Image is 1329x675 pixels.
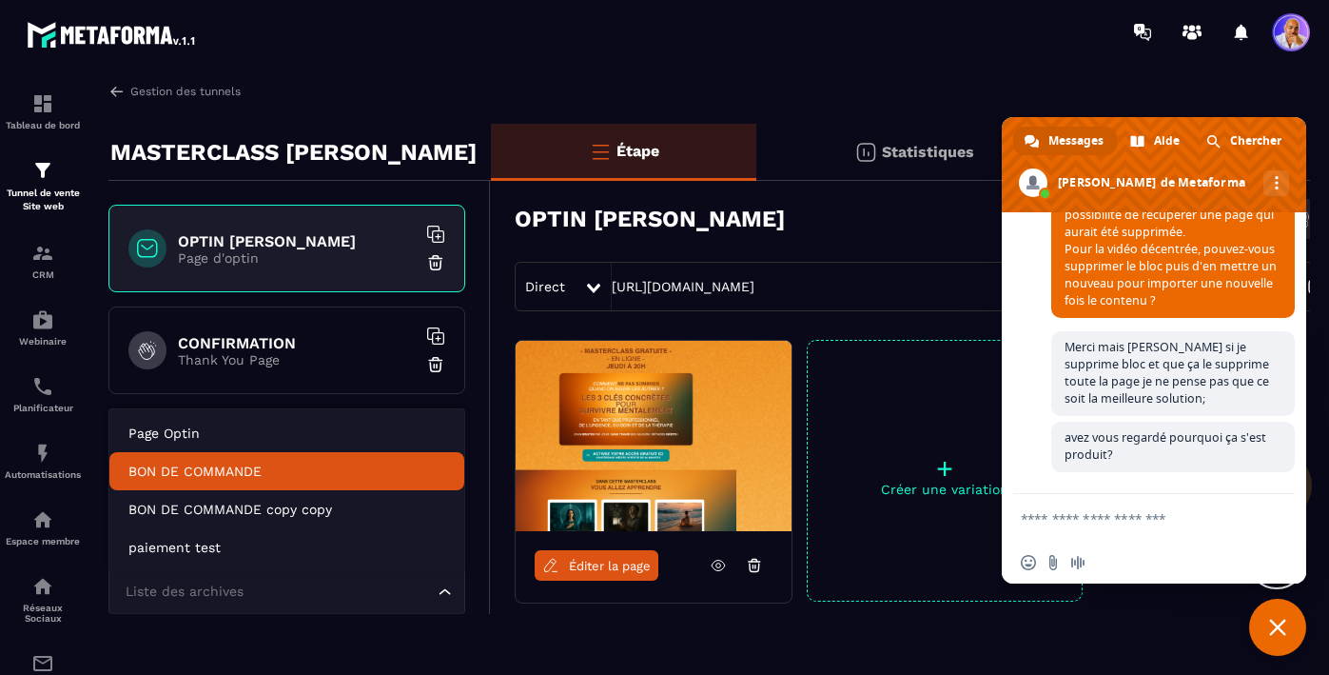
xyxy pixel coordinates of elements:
img: trash [426,355,445,374]
div: Chercher [1195,127,1295,155]
a: formationformationCRM [5,228,81,294]
p: Espace membre [5,536,81,546]
a: automationsautomationsAutomatisations [5,427,81,494]
img: stats.20deebd0.svg [854,141,877,164]
img: image [516,341,792,531]
img: arrow [108,83,126,100]
input: Search for option [121,582,434,603]
span: avez vous regardé pourquoi ça s'est produit? [1065,429,1266,463]
span: Messages [1048,127,1104,155]
div: Autres canaux [1263,170,1289,196]
img: logo [27,17,198,51]
span: Éditer la page [569,559,651,573]
a: social-networksocial-networkRéseaux Sociaux [5,561,81,638]
p: + [808,455,1082,482]
span: Insérer un emoji [1021,555,1036,570]
p: Page d'optin [178,250,416,266]
p: Webinaire [5,336,81,347]
h6: OPTIN [PERSON_NAME] [178,232,416,250]
img: bars-o.4a397970.svg [589,140,612,163]
p: MASTERCLASS [PERSON_NAME] [110,133,477,171]
img: scheduler [31,375,54,398]
img: formation [31,242,54,265]
span: Chercher [1230,127,1281,155]
img: formation [31,92,54,115]
p: Créer une variation [808,482,1082,497]
p: Statistiques [882,143,974,161]
div: Fermer le chat [1249,599,1306,656]
img: social-network [31,575,54,598]
p: Planificateur [5,403,81,413]
img: automations [31,308,54,331]
a: automationsautomationsEspace membre [5,494,81,561]
a: formationformationTableau de bord [5,78,81,145]
span: Aide [1154,127,1180,155]
p: Automatisations [5,469,81,480]
img: trash [426,253,445,272]
a: Éditer la page [535,550,658,581]
img: email [31,652,54,675]
p: BON DE COMMANDE copy copy [128,500,445,519]
span: Envoyer un fichier [1046,555,1061,570]
a: schedulerschedulerPlanificateur [5,361,81,427]
span: Message audio [1070,555,1085,570]
a: automationsautomationsWebinaire [5,294,81,361]
span: Bonjour, Je suis navré, nous n'avons pas la possibilité de récupérer une page qui aurait été supp... [1065,155,1277,308]
a: Gestion des tunnels [108,83,241,100]
img: formation [31,159,54,182]
span: Direct [525,279,565,294]
p: CRM [5,269,81,280]
p: Thank You Page [178,352,416,367]
span: Merci mais [PERSON_NAME] si je supprime bloc et que ça le supprime toute la page je ne pense pas ... [1065,339,1269,407]
p: paiement test [128,538,445,557]
img: automations [31,442,54,465]
p: Réseaux Sociaux [5,603,81,624]
a: formationformationTunnel de vente Site web [5,145,81,228]
img: automations [31,508,54,531]
p: Tableau de bord [5,120,81,130]
div: Search for option [108,570,465,614]
div: Aide [1119,127,1193,155]
textarea: Entrez votre message... [1021,510,1245,527]
a: [URL][DOMAIN_NAME] [612,279,754,294]
p: Étape [616,142,659,160]
p: Page Optin [128,424,445,443]
p: Tunnel de vente Site web [5,187,81,213]
div: Messages [1013,127,1117,155]
p: BON DE COMMANDE [128,462,445,481]
h6: CONFIRMATION [178,334,416,352]
h3: OPTIN [PERSON_NAME] [515,206,785,232]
